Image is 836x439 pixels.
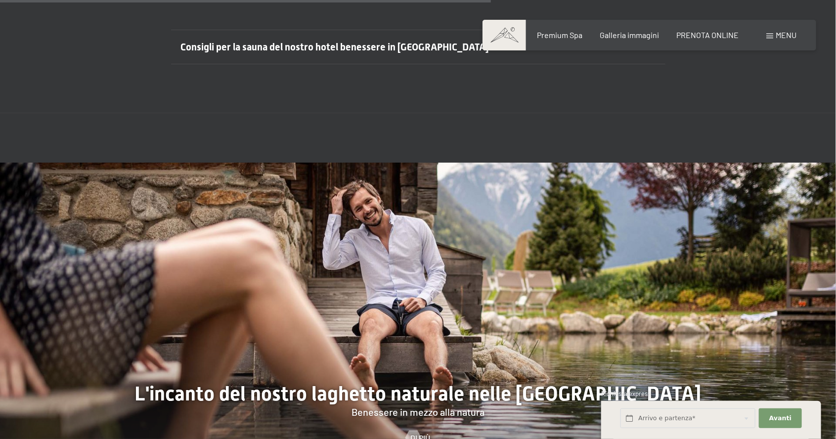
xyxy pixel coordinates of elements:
[759,408,801,429] button: Avanti
[601,390,651,397] span: Richiesta express
[537,30,582,40] a: Premium Spa
[677,30,739,40] a: PRENOTA ONLINE
[769,414,792,423] span: Avanti
[600,30,660,40] a: Galleria immagini
[776,30,796,40] span: Menu
[181,41,489,53] span: Consigli per la sauna del nostro hotel benessere in [GEOGRAPHIC_DATA]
